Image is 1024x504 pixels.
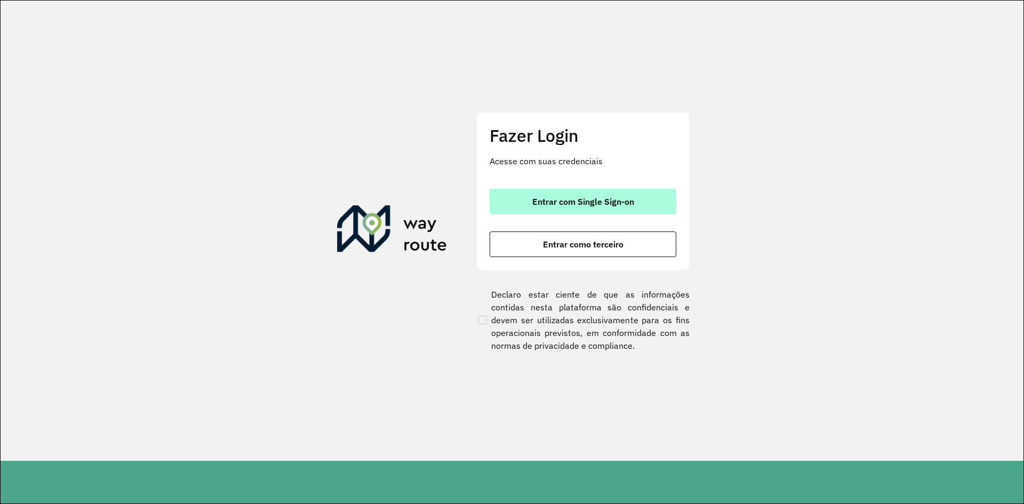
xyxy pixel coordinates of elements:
p: Acesse com suas credenciais [490,155,676,167]
label: Declaro estar ciente de que as informações contidas nesta plataforma são confidenciais e devem se... [476,288,690,352]
button: button [490,231,676,257]
h2: Fazer Login [490,125,676,146]
span: Entrar como terceiro [543,240,623,249]
img: Roteirizador AmbevTech [337,205,447,257]
button: button [490,189,676,214]
span: Entrar com Single Sign-on [532,197,634,206]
